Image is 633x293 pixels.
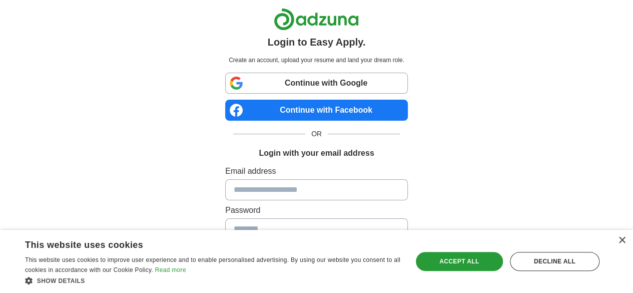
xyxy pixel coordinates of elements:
span: Show details [37,277,85,284]
div: Show details [25,275,401,285]
div: This website uses cookies [25,236,376,251]
div: Close [618,237,625,244]
h1: Login to Easy Apply. [268,35,366,50]
span: This website uses cookies to improve user experience and to enable personalised advertising. By u... [25,256,400,273]
label: Email address [225,165,408,177]
a: Continue with Google [225,73,408,94]
div: Accept all [416,252,503,271]
span: OR [305,129,328,139]
a: Read more, opens a new window [155,266,186,273]
label: Password [225,204,408,216]
a: Continue with Facebook [225,100,408,121]
h1: Login with your email address [259,147,374,159]
img: Adzuna logo [274,8,359,31]
div: Decline all [510,252,599,271]
p: Create an account, upload your resume and land your dream role. [227,56,406,65]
